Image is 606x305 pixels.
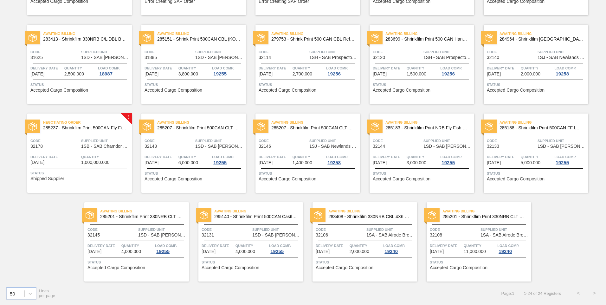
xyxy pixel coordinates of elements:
span: 32108 [430,233,442,237]
span: Load Comp. [383,243,405,249]
span: Negotiating Order [43,119,132,126]
span: Delivery Date [202,243,234,249]
div: 19255 [155,249,171,254]
span: 4,000.000 [121,249,141,254]
span: Quantity [81,154,130,160]
span: Code [259,138,308,144]
div: 19255 [212,71,228,76]
span: 09/21/2025 [145,72,158,76]
div: 19240 [497,249,513,254]
span: Accepted Cargo Composition [487,177,545,181]
span: Code [430,226,479,233]
span: Code [487,49,536,55]
span: 285201 - Shrinkflim Print 330NRB CLT PU 25 [442,214,526,219]
button: < [571,285,586,301]
span: 32106 [316,233,328,237]
span: 09/28/2025 [487,160,501,165]
img: status [86,211,94,219]
span: Supplied Unit [81,138,130,144]
a: Load Comp.19256 [440,65,473,76]
span: Status [145,81,244,88]
span: 1SH - SAB Prospecton Brewery [309,55,358,60]
span: 1SD - SAB Rosslyn Brewery [538,144,587,149]
div: 19240 [383,249,399,254]
span: 09/28/2025 [202,249,216,254]
a: Load Comp.19240 [383,243,416,254]
button: > [586,285,602,301]
a: statusAwaiting Billing284964 - Shrinkfilm [GEOGRAPHIC_DATA] ([GEOGRAPHIC_DATA])Code32140Supplied ... [474,25,588,104]
span: Code [145,138,194,144]
img: status [143,122,151,131]
span: Delivery Date [373,154,405,160]
a: Load Comp.19255 [554,154,587,165]
img: status [371,34,379,42]
span: Code [259,49,308,55]
span: 1SD - SAB Rosslyn Brewery [252,233,301,237]
span: Awaiting Billing [500,30,588,37]
div: 19255 [440,160,456,165]
span: Quantity [121,243,154,249]
span: Accepted Cargo Composition [316,265,373,270]
div: 50 [10,291,15,296]
span: Load Comp. [155,243,177,249]
a: Load Comp.19255 [155,243,187,254]
span: 1SA - SAB Alrode Brewery [366,233,416,237]
span: 283408 - Shrinkfilm 330NRB CBL 4X6 Booster 2 [328,214,412,219]
span: Load Comp. [212,65,234,71]
span: Status [87,259,187,265]
a: statusAwaiting Billing285201 - Shrinkflim Print 330NRB CLT PU 25Code32145Supplied Unit1SD - SAB [... [75,202,189,282]
span: Load Comp. [326,65,348,71]
span: 09/28/2025 [87,249,101,254]
span: 32114 [259,55,271,60]
span: Awaiting Billing [385,30,474,37]
a: Load Comp.19256 [326,65,358,76]
span: Status [373,81,473,88]
span: Delivery Date [487,65,519,71]
span: 283413 - Shrinkfilm 330NRB C/L DBL Booster 2 [43,37,127,42]
span: 1 - 24 of 24 Registers [524,291,561,296]
span: Delivery Date [145,65,177,71]
span: 1SH - SAB Prospecton Brewery [423,55,473,60]
img: status [257,34,265,42]
span: Load Comp. [98,65,120,71]
span: 4,000.000 [235,249,255,254]
span: Supplied Unit [252,226,301,233]
img: status [200,211,208,219]
span: Delivery Date [259,154,291,160]
span: Accepted Cargo Composition [373,177,430,181]
span: 1SD - SAB Rosslyn Brewery [81,55,130,60]
a: Load Comp.19255 [269,243,301,254]
a: Load Comp.19255 [212,154,244,165]
a: Load Comp.19258 [326,154,358,165]
span: Supplied Unit [309,138,358,144]
span: 32143 [145,144,157,149]
span: Quantity [64,65,97,71]
span: Delivery Date [145,154,177,160]
span: Awaiting Billing [500,119,588,126]
img: status [485,34,493,42]
span: 1SJ - SAB Newlands Brewery [538,55,587,60]
a: statusAwaiting Billing285188 - Shrinkfilm Print 500CAN FF Lemon PUCode32133Supplied Unit1SD - SAB... [474,114,588,193]
span: Delivery Date [259,65,291,71]
span: 1SJ - SAB Newlands Brewery [309,144,358,149]
span: 1SD - SAB Rosslyn Brewery [195,144,244,149]
a: Load Comp.19258 [554,65,587,76]
a: statusAwaiting Billing285183 - Shrinkfilm Print NRB Fly Fish Lemon PUCode32144Supplied Unit1SD - ... [360,114,474,193]
a: statusAwaiting Billing279753 - Shrink Print 500 CAN CBL RefreshCode32114Supplied Unit1SH - SAB Pr... [246,25,360,104]
span: Load Comp. [440,65,462,71]
span: Code [487,138,536,144]
span: 2,500.000 [64,72,84,76]
a: Load Comp.19255 [440,154,473,165]
img: status [485,122,493,131]
span: Quantity [293,65,325,71]
span: Quantity [407,154,439,160]
span: 09/28/2025 [316,249,330,254]
div: 19256 [440,71,456,76]
span: Delivery Date [30,65,63,71]
span: Status [316,259,416,265]
img: status [257,122,265,131]
span: Delivery Date [430,243,462,249]
span: 1SD - SAB Rosslyn Brewery [195,55,244,60]
span: Awaiting Billing [328,208,417,214]
span: Load Comp. [554,154,576,160]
